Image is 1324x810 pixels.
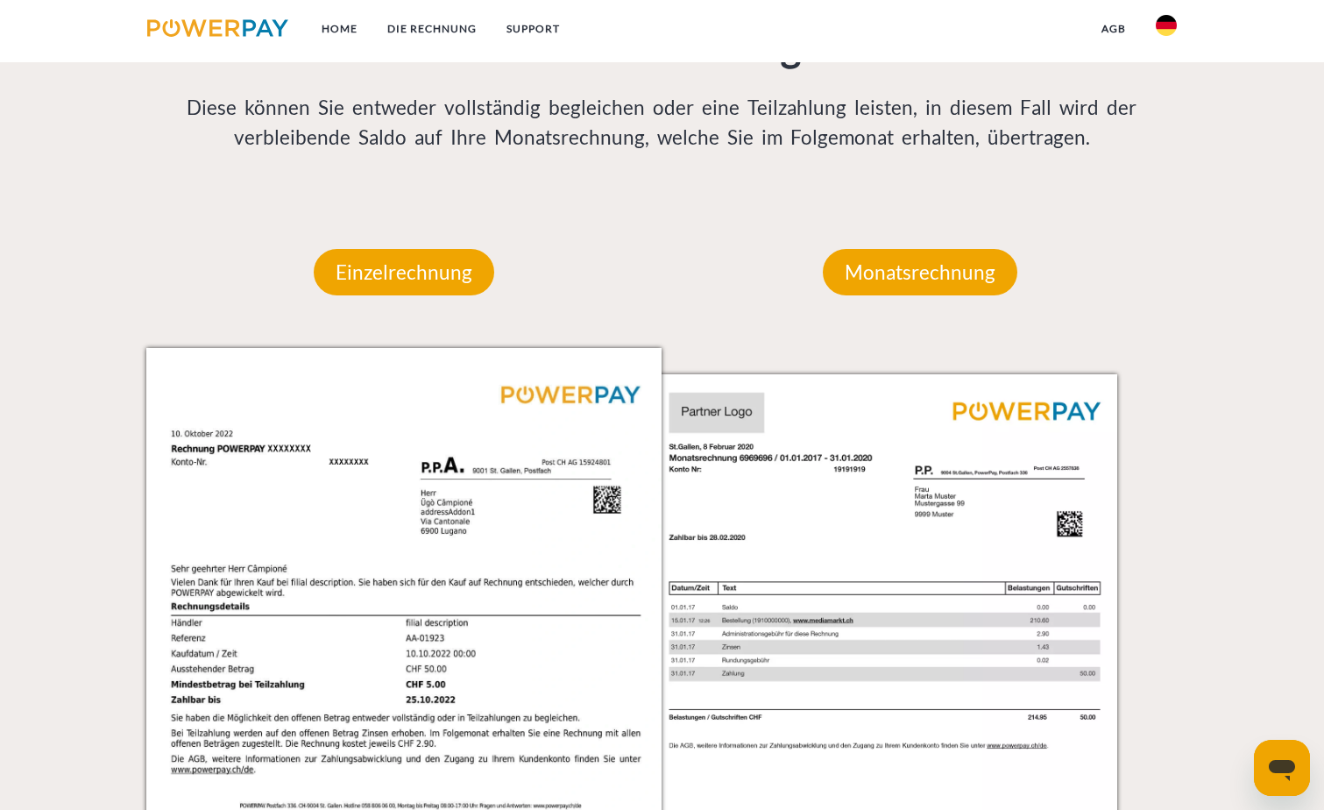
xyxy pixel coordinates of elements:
img: de [1156,15,1177,36]
a: Home [307,13,372,45]
p: Einzelrechnung [314,249,494,296]
a: SUPPORT [492,13,575,45]
a: DIE RECHNUNG [372,13,492,45]
img: logo-powerpay.svg [147,19,288,37]
b: Rechnung [616,23,803,70]
p: Monatsrechnung [823,249,1017,296]
p: Diese können Sie entweder vollständig begleichen oder eine Teilzahlung leisten, in diesem Fall wi... [146,93,1178,153]
a: agb [1087,13,1141,45]
iframe: Schaltfläche zum Öffnen des Messaging-Fensters [1254,740,1310,796]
